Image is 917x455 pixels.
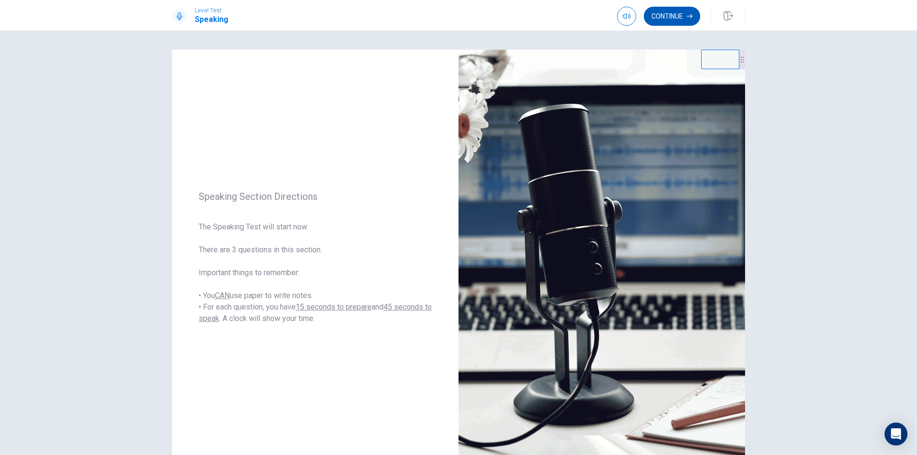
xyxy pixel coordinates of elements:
span: Speaking Section Directions [199,191,432,202]
u: 15 seconds to prepare [296,302,372,311]
span: Level Test [195,7,228,14]
span: The Speaking Test will start now. There are 3 questions in this section. Important things to reme... [199,221,432,324]
u: CAN [215,291,230,300]
h1: Speaking [195,14,228,25]
div: Open Intercom Messenger [885,423,907,445]
button: Continue [644,7,700,26]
